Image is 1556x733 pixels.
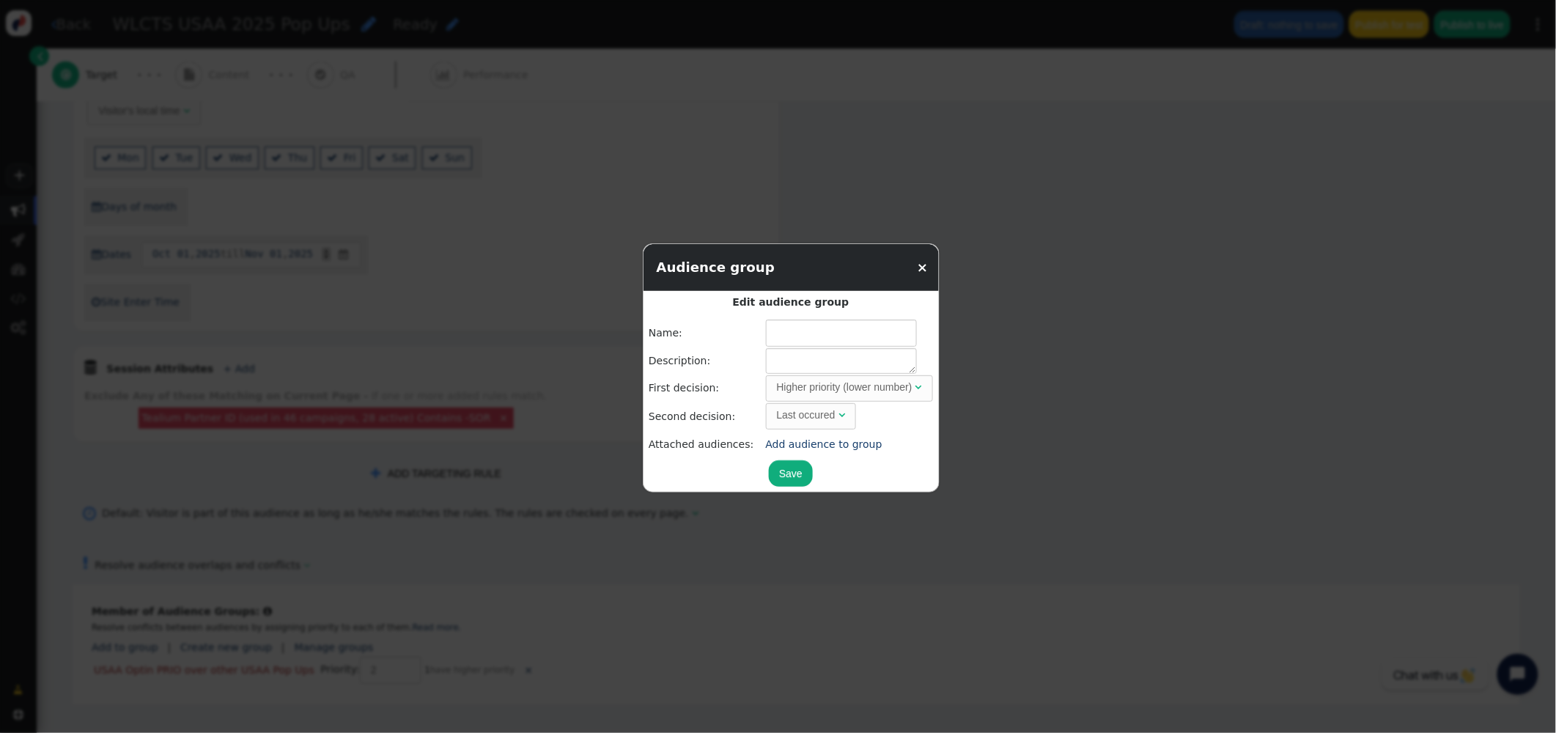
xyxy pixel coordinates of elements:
[777,380,912,395] div: Higher priority (lower number)
[915,382,922,392] span: 
[769,460,813,487] button: Save
[644,244,789,291] div: Audience group
[649,403,764,430] td: Second decision:
[649,320,764,346] td: Name:
[649,348,764,374] td: Description:
[766,438,882,450] a: Add audience to group
[777,408,836,423] div: Last occured
[917,259,928,275] a: ×
[649,431,764,457] td: Attached audiences:
[838,410,845,420] span: 
[649,375,764,402] td: First decision:
[733,296,849,308] b: Edit audience group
